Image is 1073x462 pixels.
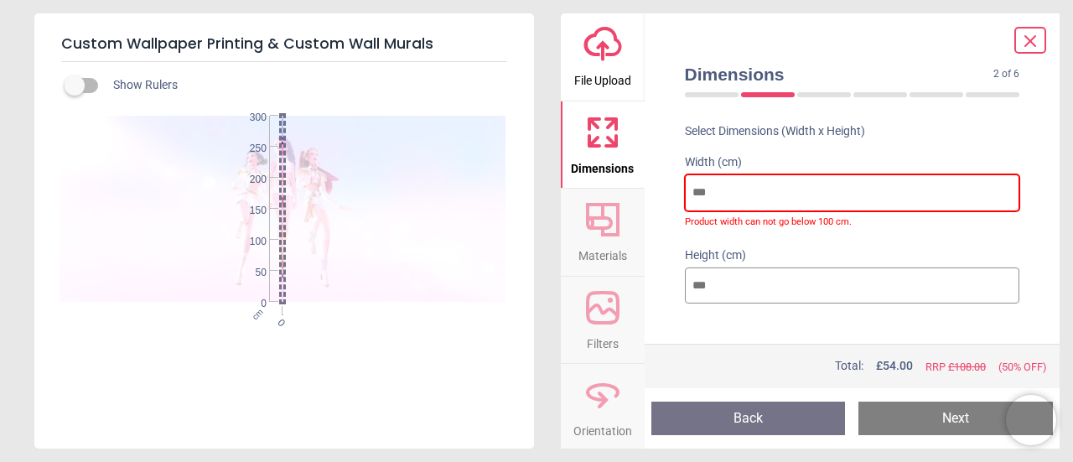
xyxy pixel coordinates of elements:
[561,189,645,276] button: Materials
[235,204,267,218] span: 150
[998,360,1046,375] span: (50% OFF)
[925,360,986,375] span: RRP
[876,358,913,375] span: £
[883,359,913,372] span: 54.00
[561,101,645,189] button: Dimensions
[235,266,267,280] span: 50
[235,173,267,187] span: 200
[578,240,627,265] span: Materials
[75,75,534,96] div: Show Rulers
[948,361,986,373] span: £ 108.00
[683,358,1047,375] div: Total:
[1006,395,1056,445] iframe: Brevo live chat
[685,211,1020,229] label: Product width can not go below 100 cm.
[561,13,645,101] button: File Upload
[685,247,1020,264] label: Height (cm)
[993,67,1019,81] span: 2 of 6
[587,328,619,353] span: Filters
[574,65,631,90] span: File Upload
[573,415,632,440] span: Orientation
[685,62,994,86] span: Dimensions
[274,316,285,327] span: 0
[671,123,865,140] label: Select Dimensions (Width x Height)
[685,154,1020,171] label: Width (cm)
[651,402,846,435] button: Back
[561,364,645,451] button: Orientation
[61,27,507,62] h5: Custom Wallpaper Printing & Custom Wall Murals
[251,307,265,321] span: cm
[235,111,267,125] span: 300
[235,142,267,156] span: 250
[235,297,267,311] span: 0
[235,235,267,249] span: 100
[571,153,634,178] span: Dimensions
[858,402,1053,435] button: Next
[561,277,645,364] button: Filters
